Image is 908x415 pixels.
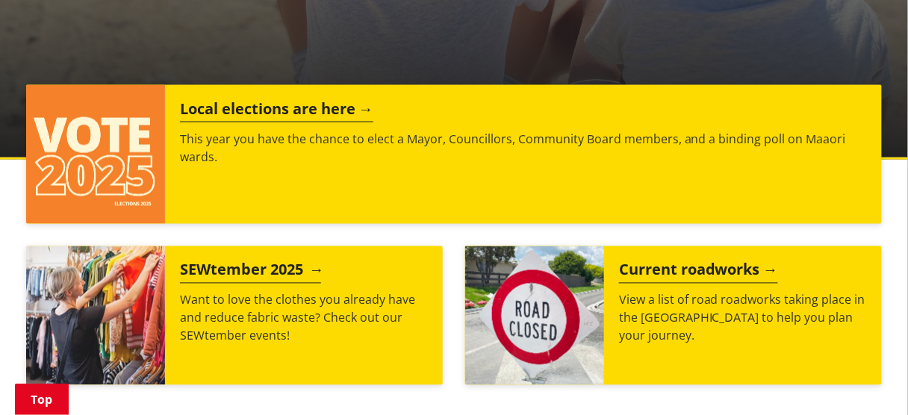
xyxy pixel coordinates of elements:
a: Top [15,384,69,415]
p: View a list of road roadworks taking place in the [GEOGRAPHIC_DATA] to help you plan your journey. [619,291,867,345]
p: Want to love the clothes you already have and reduce fabric waste? Check out our SEWtember events! [180,291,428,345]
a: SEWtember 2025 Want to love the clothes you already have and reduce fabric waste? Check out our S... [26,246,443,385]
p: This year you have the chance to elect a Mayor, Councillors, Community Board members, and a bindi... [180,130,867,166]
img: Vote 2025 [26,85,165,224]
img: Road closed sign [465,246,604,385]
img: SEWtember [26,246,165,385]
h2: Local elections are here [180,100,373,122]
a: Local elections are here This year you have the chance to elect a Mayor, Councillors, Community B... [26,85,882,224]
h2: Current roadworks [619,261,778,284]
a: Current roadworks View a list of road roadworks taking place in the [GEOGRAPHIC_DATA] to help you... [465,246,882,385]
iframe: Messenger Launcher [839,352,893,406]
h2: SEWtember 2025 [180,261,321,284]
